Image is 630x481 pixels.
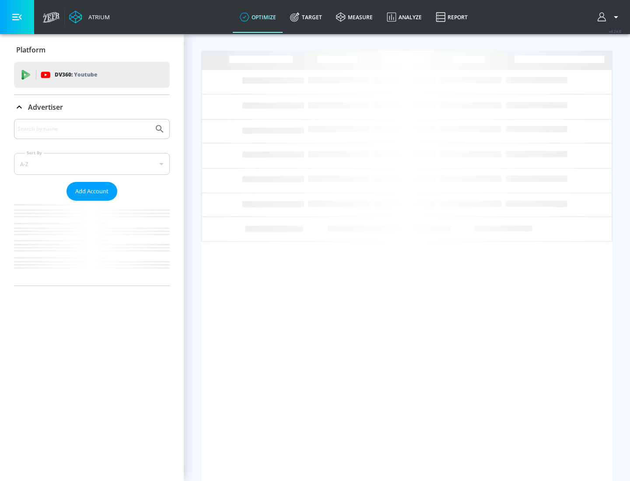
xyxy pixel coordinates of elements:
div: Advertiser [14,119,170,286]
div: A-Z [14,153,170,175]
span: v 4.24.0 [609,29,621,34]
label: Sort By [25,150,44,156]
input: Search by name [17,123,150,135]
p: Advertiser [28,102,63,112]
span: Add Account [75,186,108,196]
a: optimize [233,1,283,33]
a: Report [429,1,475,33]
a: Analyze [380,1,429,33]
a: measure [329,1,380,33]
p: Youtube [74,70,97,79]
nav: list of Advertiser [14,201,170,286]
div: DV360: Youtube [14,62,170,88]
div: Advertiser [14,95,170,119]
div: Platform [14,38,170,62]
p: DV360: [55,70,97,80]
a: Atrium [69,10,110,24]
a: Target [283,1,329,33]
p: Platform [16,45,45,55]
div: Atrium [85,13,110,21]
button: Add Account [66,182,117,201]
